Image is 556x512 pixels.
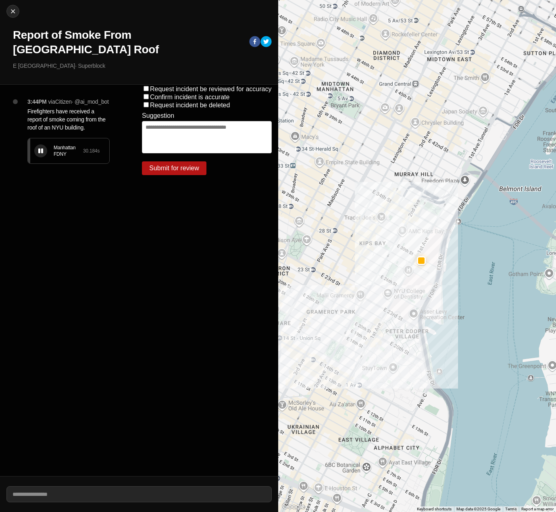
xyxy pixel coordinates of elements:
div: Manhattan FDNY [54,144,83,157]
button: twitter [260,36,272,49]
label: Confirm incident is accurate [150,94,229,100]
span: Map data ©2025 Google [456,507,500,511]
a: Terms (opens in new tab) [505,507,516,511]
button: Submit for review [142,161,206,175]
label: Request incident be reviewed for accuracy [150,86,272,92]
div: 30.184 s [83,148,100,154]
label: Suggestion [142,112,174,119]
p: E [GEOGRAPHIC_DATA] · Superblock [13,62,272,70]
button: cancel [6,5,19,18]
button: facebook [249,36,260,49]
button: Keyboard shortcuts [417,506,452,512]
p: via Citizen · @ ai_mod_bot [48,98,109,106]
label: Request incident be deleted [150,102,230,109]
p: 3:44PM [27,98,47,106]
p: Firefighters have received a report of smoke coming from the roof of an NYU building. [27,107,110,132]
h1: Report of Smoke From [GEOGRAPHIC_DATA] Roof [13,28,243,57]
a: Report a map error [521,507,554,511]
img: cancel [9,7,17,15]
a: Open this area in Google Maps (opens a new window) [280,502,307,512]
img: Google [280,502,307,512]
